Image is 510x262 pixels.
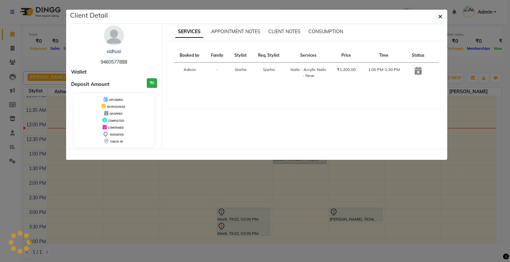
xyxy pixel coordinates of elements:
[110,112,123,115] span: DROPPED
[206,48,229,63] th: Family
[71,81,110,88] span: Deposit Amount
[263,67,275,72] span: Sneha
[71,68,87,76] span: Wallet
[147,78,157,88] h3: ₹0
[286,48,331,63] th: Services
[206,63,229,83] td: -
[108,126,124,129] span: CONFIRMED
[174,63,206,83] td: Admin
[110,133,124,136] span: TENTATIVE
[107,105,125,108] span: IN PROGRESS
[211,29,260,34] span: APPOINTMENT NOTES
[290,67,327,79] div: Nails - Acrylic Nails - New
[252,48,286,63] th: Req. Stylist
[335,67,357,73] div: ₹1,200.00
[175,26,203,38] span: SERVICES
[235,67,246,72] span: Sneha
[101,59,127,65] span: 9460577888
[268,29,300,34] span: CLIENT NOTES
[70,10,108,20] h5: Client Detail
[406,48,430,63] th: Status
[108,119,124,122] span: COMPLETED
[174,48,206,63] th: Booked by
[110,140,123,143] span: CHECK-IN
[104,26,124,45] img: avatar
[107,48,121,54] a: vidhusi
[308,29,343,34] span: CONSUMPTION
[331,48,361,63] th: Price
[229,48,252,63] th: Stylist
[361,48,406,63] th: Time
[109,98,123,101] span: UPCOMING
[361,63,406,83] td: 1:00 PM-1:30 PM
